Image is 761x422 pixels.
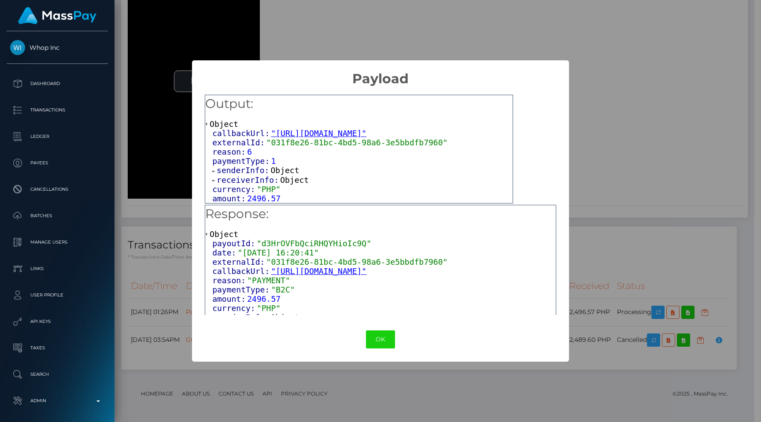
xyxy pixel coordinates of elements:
p: Taxes [10,341,104,355]
p: Links [10,262,104,275]
p: Search [10,368,104,381]
img: Whop Inc [10,40,25,55]
span: Object [280,175,309,185]
span: "PAYMENT" [247,276,290,285]
span: externalId: [212,257,266,267]
span: receiverInfo: [217,175,280,185]
span: 2496.57 [247,194,281,203]
span: "031f8e26-81bc-4bd5-98a6-3e5bbdfb7960" [266,257,448,267]
p: Cancellations [10,183,104,196]
p: Manage Users [10,236,104,249]
h5: Output: [205,95,513,113]
span: "[DATE] 16:20:41" [238,248,319,257]
span: "031f8e26-81bc-4bd5-98a6-3e5bbdfb7960" [266,138,448,147]
span: Whop Inc [7,44,108,52]
p: User Profile [10,289,104,302]
p: Transactions [10,104,104,117]
h2: Payload [192,60,569,87]
span: amount: [212,294,247,304]
span: externalId: [212,138,266,147]
span: date: [212,248,237,257]
span: Object [271,313,299,322]
p: Payees [10,156,104,170]
span: paymentType: [212,285,271,294]
span: reason: [212,276,247,285]
img: MassPay Logo [18,7,96,24]
span: "B2C" [271,285,295,294]
span: "PHP" [257,304,281,313]
span: amount: [212,194,247,203]
span: 2496.57 [247,294,281,304]
span: "d3HrOVFbQciRHQYHioIc9Q" [257,239,371,248]
a: "[URL][DOMAIN_NAME]" [271,267,366,276]
p: API Keys [10,315,104,328]
span: 6 [247,147,252,156]
span: Object [210,119,238,129]
span: currency: [212,185,257,194]
span: currency: [212,304,257,313]
span: Object [210,230,238,239]
a: "[URL][DOMAIN_NAME]" [271,129,366,138]
span: "PHP" [257,185,281,194]
p: Admin [10,394,104,407]
span: senderInfo: [217,166,270,175]
span: paymentType: [212,156,271,166]
span: payoutId: [212,239,257,248]
p: Batches [10,209,104,222]
button: OK [366,330,395,348]
span: callbackUrl: [212,129,271,138]
h5: Response: [205,205,556,223]
span: callbackUrl: [212,267,271,276]
p: Dashboard [10,77,104,90]
span: Object [271,166,299,175]
span: senderInfo: [217,313,270,322]
span: reason: [212,147,247,156]
p: Ledger [10,130,104,143]
span: 1 [271,156,276,166]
